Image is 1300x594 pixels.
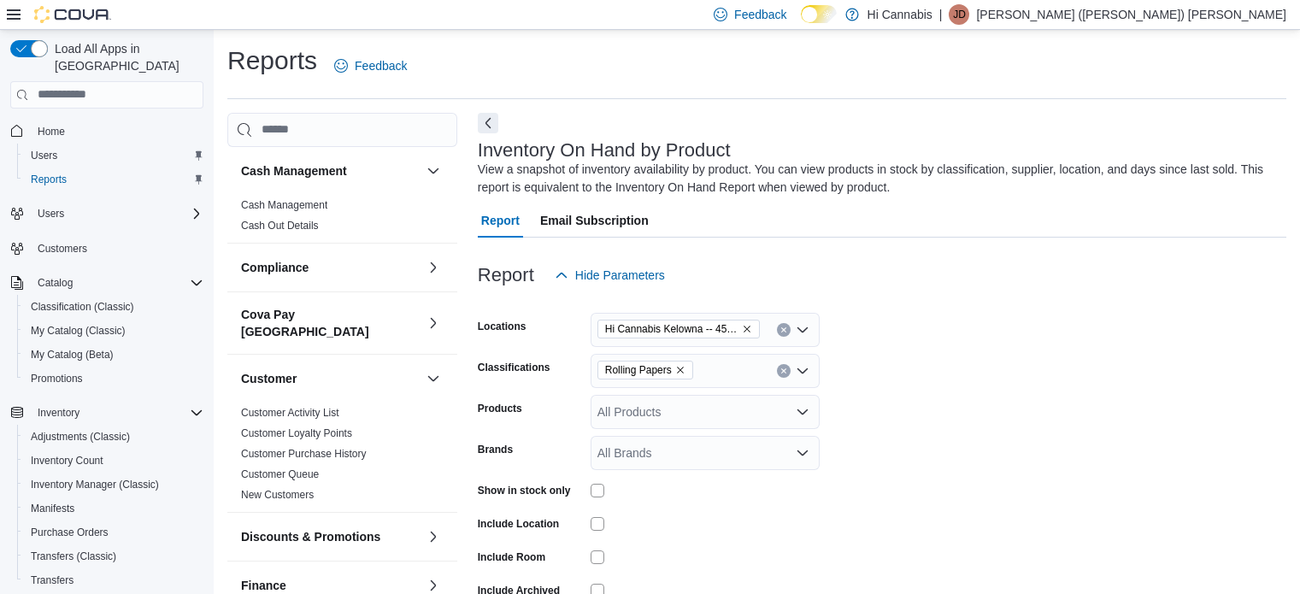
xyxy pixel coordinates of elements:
[24,426,203,447] span: Adjustments (Classic)
[31,403,86,423] button: Inventory
[31,238,203,259] span: Customers
[540,203,649,238] span: Email Subscription
[241,448,367,460] a: Customer Purchase History
[31,203,203,224] span: Users
[953,4,966,25] span: JD
[24,145,203,166] span: Users
[423,257,444,278] button: Compliance
[24,169,203,190] span: Reports
[17,568,210,592] button: Transfers
[478,265,534,285] h3: Report
[575,267,665,284] span: Hide Parameters
[24,474,203,495] span: Inventory Manager (Classic)
[24,522,115,543] a: Purchase Orders
[227,403,457,512] div: Customer
[241,406,339,420] span: Customer Activity List
[777,323,791,337] button: Clear input
[17,168,210,191] button: Reports
[478,484,571,497] label: Show in stock only
[31,430,130,444] span: Adjustments (Classic)
[24,344,121,365] a: My Catalog (Beta)
[227,195,457,243] div: Cash Management
[241,162,420,179] button: Cash Management
[31,526,109,539] span: Purchase Orders
[241,427,352,439] a: Customer Loyalty Points
[31,273,79,293] button: Catalog
[355,57,407,74] span: Feedback
[241,162,347,179] h3: Cash Management
[241,220,319,232] a: Cash Out Details
[24,344,203,365] span: My Catalog (Beta)
[24,321,132,341] a: My Catalog (Classic)
[17,473,210,497] button: Inventory Manager (Classic)
[17,425,210,449] button: Adjustments (Classic)
[31,502,74,515] span: Manifests
[34,6,111,23] img: Cova
[31,203,71,224] button: Users
[478,320,526,333] label: Locations
[241,488,314,502] span: New Customers
[38,125,65,138] span: Home
[24,546,123,567] a: Transfers (Classic)
[241,370,297,387] h3: Customer
[24,498,81,519] a: Manifests
[327,49,414,83] a: Feedback
[478,161,1278,197] div: View a snapshot of inventory availability by product. You can view products in stock by classific...
[3,401,210,425] button: Inventory
[24,368,203,389] span: Promotions
[31,273,203,293] span: Catalog
[38,207,64,221] span: Users
[31,403,203,423] span: Inventory
[241,468,319,481] span: Customer Queue
[24,570,203,591] span: Transfers
[241,577,286,594] h3: Finance
[31,454,103,468] span: Inventory Count
[24,321,203,341] span: My Catalog (Classic)
[423,313,444,333] button: Cova Pay [GEOGRAPHIC_DATA]
[949,4,969,25] div: Jeff (Dumas) Norodom Chiang
[17,497,210,520] button: Manifests
[868,4,932,25] p: Hi Cannabis
[241,259,309,276] h3: Compliance
[796,446,809,460] button: Open list of options
[3,119,210,144] button: Home
[423,526,444,547] button: Discounts & Promotions
[423,368,444,389] button: Customer
[241,528,420,545] button: Discounts & Promotions
[24,498,203,519] span: Manifests
[31,348,114,362] span: My Catalog (Beta)
[3,271,210,295] button: Catalog
[742,324,752,334] button: Remove Hi Cannabis Kelowna -- 450364 from selection in this group
[241,489,314,501] a: New Customers
[734,6,786,23] span: Feedback
[38,276,73,290] span: Catalog
[796,405,809,419] button: Open list of options
[31,573,74,587] span: Transfers
[478,113,498,133] button: Next
[481,203,520,238] span: Report
[801,5,837,23] input: Dark Mode
[24,426,137,447] a: Adjustments (Classic)
[31,550,116,563] span: Transfers (Classic)
[605,362,672,379] span: Rolling Papers
[241,199,327,211] a: Cash Management
[24,169,74,190] a: Reports
[423,161,444,181] button: Cash Management
[24,297,141,317] a: Classification (Classic)
[241,198,327,212] span: Cash Management
[31,121,72,142] a: Home
[241,259,420,276] button: Compliance
[241,426,352,440] span: Customer Loyalty Points
[17,319,210,343] button: My Catalog (Classic)
[796,364,809,378] button: Open list of options
[24,297,203,317] span: Classification (Classic)
[38,406,79,420] span: Inventory
[241,306,420,340] h3: Cova Pay [GEOGRAPHIC_DATA]
[17,520,210,544] button: Purchase Orders
[17,295,210,319] button: Classification (Classic)
[777,364,791,378] button: Clear input
[31,149,57,162] span: Users
[31,372,83,385] span: Promotions
[597,361,693,379] span: Rolling Papers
